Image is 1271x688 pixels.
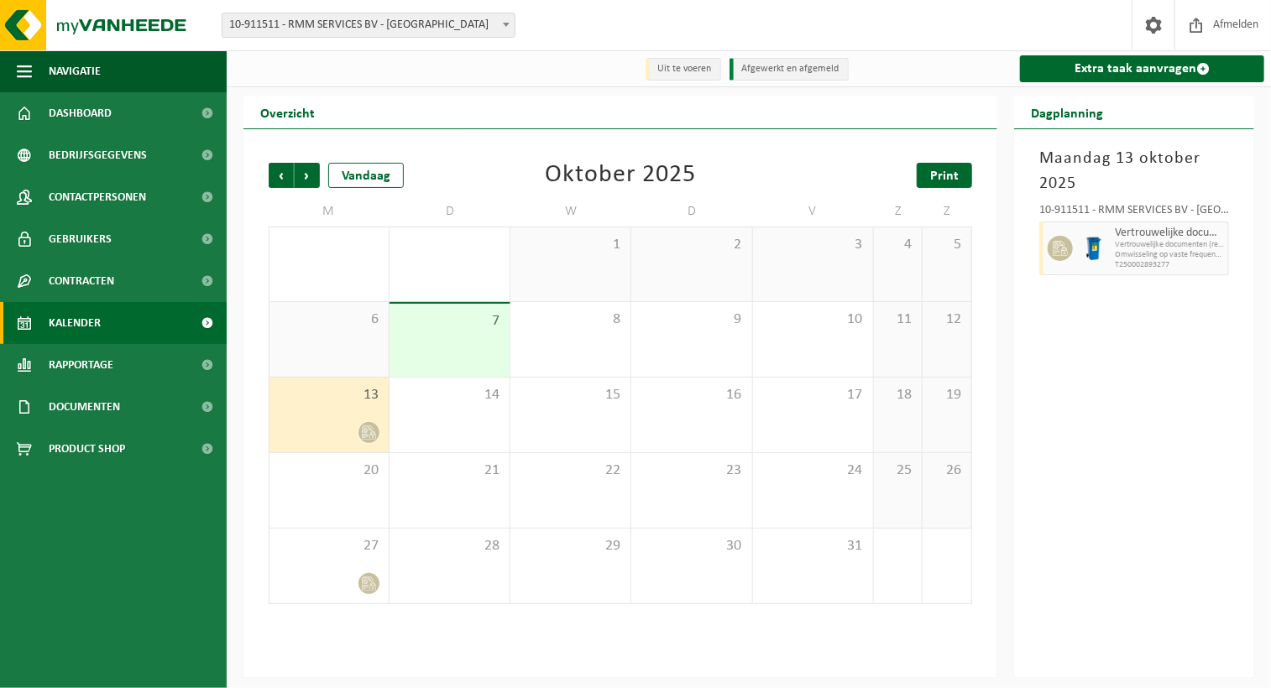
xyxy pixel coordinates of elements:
[753,196,874,227] td: V
[519,461,622,480] span: 22
[761,386,865,404] span: 17
[640,236,743,254] span: 2
[269,196,390,227] td: M
[931,386,963,404] span: 19
[882,386,914,404] span: 18
[1039,205,1229,222] div: 10-911511 - RMM SERVICES BV - [GEOGRAPHIC_DATA]
[49,218,112,260] span: Gebruikers
[761,236,865,254] span: 3
[640,310,743,329] span: 9
[49,50,101,92] span: Navigatie
[730,58,849,81] li: Afgewerkt en afgemeld
[510,196,631,227] td: W
[49,260,114,302] span: Contracten
[49,176,146,218] span: Contactpersonen
[1081,236,1106,261] img: WB-0240-HPE-BE-09
[923,196,972,227] td: Z
[519,386,622,404] span: 15
[1115,260,1224,270] span: T250002893277
[1020,55,1264,82] a: Extra taak aanvragen
[761,461,865,480] span: 24
[882,461,914,480] span: 25
[278,386,380,404] span: 13
[222,13,515,38] span: 10-911511 - RMM SERVICES BV - GENT
[390,196,510,227] td: D
[398,386,501,404] span: 14
[1039,146,1229,196] h3: Maandag 13 oktober 2025
[278,461,380,480] span: 20
[49,92,112,134] span: Dashboard
[398,312,501,331] span: 7
[49,386,120,428] span: Documenten
[646,58,721,81] li: Uit te voeren
[519,236,622,254] span: 1
[398,461,501,480] span: 21
[640,461,743,480] span: 23
[1014,96,1120,128] h2: Dagplanning
[882,310,914,329] span: 11
[640,537,743,555] span: 30
[761,310,865,329] span: 10
[931,236,963,254] span: 5
[49,302,101,344] span: Kalender
[243,96,332,128] h2: Overzicht
[278,537,380,555] span: 27
[761,537,865,555] span: 31
[222,13,515,37] span: 10-911511 - RMM SERVICES BV - GENT
[545,163,696,188] div: Oktober 2025
[874,196,923,227] td: Z
[931,461,963,480] span: 26
[882,236,914,254] span: 4
[931,310,963,329] span: 12
[49,134,147,176] span: Bedrijfsgegevens
[278,310,380,329] span: 6
[295,163,320,188] span: Volgende
[640,386,743,404] span: 16
[49,428,125,470] span: Product Shop
[1115,250,1224,260] span: Omwisseling op vaste frequentie (incl. verwerking)
[1115,227,1224,240] span: Vertrouwelijke documenten (recyclage)
[1115,240,1224,250] span: Vertrouwelijke documenten (recyclage)
[631,196,752,227] td: D
[269,163,294,188] span: Vorige
[917,163,972,188] a: Print
[519,537,622,555] span: 29
[328,163,404,188] div: Vandaag
[930,169,959,183] span: Print
[49,344,113,386] span: Rapportage
[519,310,622,329] span: 8
[398,537,501,555] span: 28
